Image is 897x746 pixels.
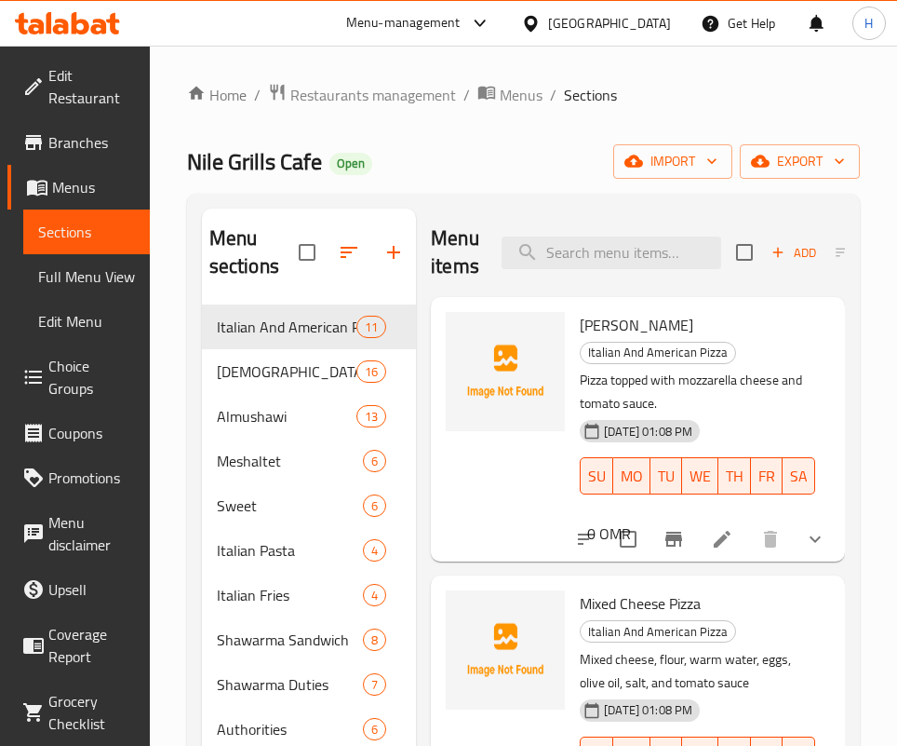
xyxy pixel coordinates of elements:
[463,84,470,106] li: /
[689,463,711,490] span: WE
[363,718,386,740] div: items
[217,584,363,606] div: Italian Fries
[52,176,135,198] span: Menus
[329,153,372,175] div: Open
[202,617,416,662] div: Shawarma Sandwich8
[202,573,416,617] div: Italian Fries4
[580,311,693,339] span: [PERSON_NAME]
[580,342,736,364] div: Italian And American Pizza
[217,450,363,472] span: Meshaltet
[23,299,150,344] a: Edit Menu
[548,13,671,34] div: [GEOGRAPHIC_DATA]
[682,457,718,495] button: WE
[613,457,650,495] button: MO
[364,497,385,515] span: 6
[581,621,735,643] span: Italian And American Pizza
[48,422,135,444] span: Coupons
[48,623,135,668] span: Coverage Report
[764,238,823,267] button: Add
[363,629,386,651] div: items
[217,405,356,427] span: Almushawi
[357,319,385,336] span: 11
[217,539,363,562] span: Italian Pasta
[356,316,386,338] div: items
[609,520,648,559] span: Select to update
[202,662,416,707] div: Shawarma Duties7
[7,165,150,210] a: Menus
[718,457,751,495] button: TH
[7,455,150,500] a: Promotions
[363,450,386,472] div: items
[588,463,606,490] span: SU
[628,150,717,173] span: import
[288,233,327,272] span: Select all sections
[356,405,386,427] div: items
[290,84,456,106] span: Restaurants management
[364,542,385,560] span: 4
[793,517,837,562] button: show more
[446,312,565,431] img: Margherita Pizza
[48,690,135,735] span: Grocery Checklist
[217,360,356,383] span: [DEMOGRAPHIC_DATA], Lebanese And Turkish Pies
[38,221,135,243] span: Sections
[327,230,371,275] span: Sort sections
[769,242,819,264] span: Add
[758,463,775,490] span: FR
[48,578,135,601] span: Upsell
[580,369,815,415] p: Pizza topped with mozzarella cheese and tomato sauce.
[202,349,416,394] div: [DEMOGRAPHIC_DATA], Lebanese And Turkish Pies16
[658,463,675,490] span: TU
[202,305,416,349] div: Italian And American Pizza11
[596,423,700,441] span: [DATE] 01:08 PM
[357,408,385,426] span: 13
[38,310,135,332] span: Edit Menu
[613,144,732,179] button: import
[651,517,696,562] button: Branch-specific-item
[864,13,873,34] span: H
[748,517,793,562] button: delete
[711,528,733,550] a: Edit menu item
[268,83,456,107] a: Restaurants management
[580,590,701,617] span: Mixed Cheese Pizza
[363,673,386,696] div: items
[364,676,385,694] span: 7
[596,701,700,719] span: [DATE] 01:08 PM
[217,495,363,517] span: Sweet
[7,411,150,455] a: Coupons
[790,463,808,490] span: SA
[477,83,542,107] a: Menus
[431,224,479,280] h2: Menu items
[580,648,815,695] p: Mixed cheese, flour, warm water, eggs, olive oil, salt, and tomato sauce
[7,53,150,120] a: Edit Restaurant
[217,673,363,696] span: Shawarma Duties
[364,631,385,649] span: 8
[364,587,385,604] span: 4
[329,156,372,171] span: Open
[755,150,845,173] span: export
[7,679,150,746] a: Grocery Checklist
[202,483,416,528] div: Sweet6
[371,230,416,275] button: Add section
[500,84,542,106] span: Menus
[564,517,609,562] button: sort-choices
[7,612,150,679] a: Coverage Report
[187,83,860,107] nav: breadcrumb
[217,718,363,740] span: Authorities
[364,453,385,470] span: 6
[48,467,135,489] span: Promotions
[217,316,356,338] div: Italian And American Pizza
[804,528,826,550] svg: Show Choices
[23,254,150,299] a: Full Menu View
[202,394,416,439] div: Almushawi13
[7,500,150,567] a: Menu disclaimer
[7,344,150,411] a: Choice Groups
[581,342,735,363] span: Italian And American Pizza
[564,84,617,106] span: Sections
[217,629,363,651] div: Shawarma Sandwich
[187,84,247,106] a: Home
